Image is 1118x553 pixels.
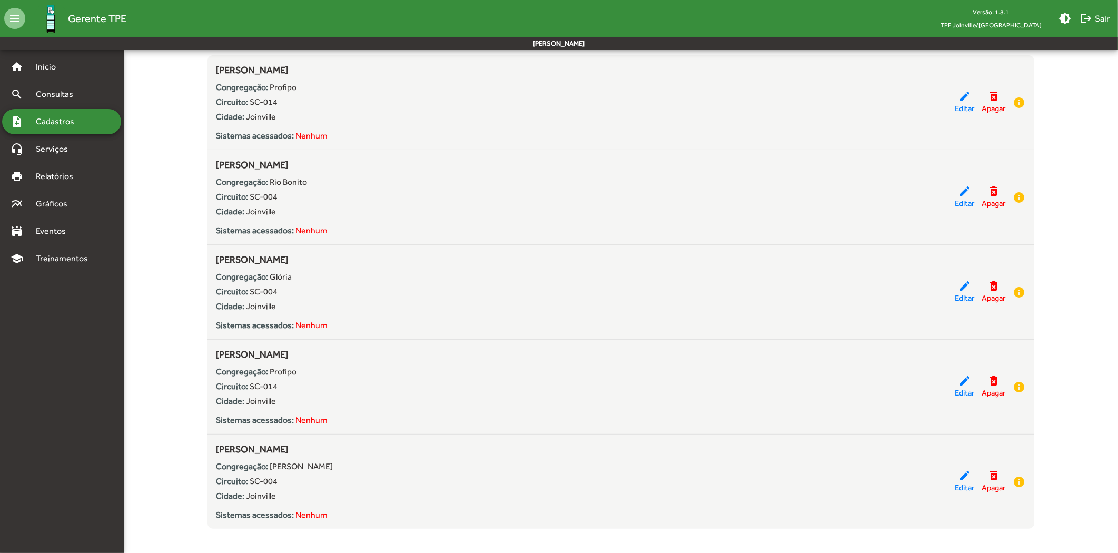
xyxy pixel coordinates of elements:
strong: Congregação: [216,272,268,282]
span: Nenhum [295,320,328,330]
span: Nenhum [295,415,328,425]
span: [PERSON_NAME] [216,159,289,170]
img: Logo [34,2,68,36]
span: Apagar [982,292,1006,304]
div: Versão: 1.8.1 [932,5,1050,18]
mat-icon: delete_forever [987,374,1000,387]
span: Apagar [982,103,1006,115]
mat-icon: multiline_chart [11,197,23,210]
strong: Cidade: [216,396,244,406]
span: SC-004 [250,287,278,297]
span: Serviços [29,143,82,155]
mat-icon: home [11,61,23,73]
span: [PERSON_NAME] [216,64,289,75]
mat-icon: edit [958,185,971,197]
span: SC-014 [250,381,278,391]
span: Gráficos [29,197,82,210]
strong: Congregação: [216,367,268,377]
span: Editar [955,103,975,115]
span: Profipo [270,82,296,92]
mat-icon: edit [958,469,971,482]
span: Glória [270,272,292,282]
strong: Congregação: [216,177,268,187]
span: TPE Joinville/[GEOGRAPHIC_DATA] [932,18,1050,32]
mat-icon: info [1013,191,1026,204]
span: [PERSON_NAME] [216,349,289,360]
strong: Cidade: [216,301,244,311]
mat-icon: print [11,170,23,183]
mat-icon: info [1013,96,1026,109]
strong: Congregação: [216,82,268,92]
span: Apagar [982,197,1006,210]
a: Gerente TPE [25,2,126,36]
span: Profipo [270,367,296,377]
mat-icon: note_add [11,115,23,128]
span: Editar [955,197,975,210]
mat-icon: delete_forever [987,185,1000,197]
mat-icon: stadium [11,225,23,238]
mat-icon: school [11,252,23,265]
mat-icon: info [1013,286,1026,299]
mat-icon: edit [958,374,971,387]
mat-icon: delete_forever [987,280,1000,292]
strong: Sistemas acessados: [216,131,294,141]
span: Gerente TPE [68,10,126,27]
span: SC-014 [250,97,278,107]
span: Consultas [29,88,87,101]
span: Início [29,61,71,73]
span: Nenhum [295,131,328,141]
span: Relatórios [29,170,87,183]
strong: Sistemas acessados: [216,225,294,235]
span: Nenhum [295,510,328,520]
span: Sair [1080,9,1110,28]
span: [PERSON_NAME] [216,254,289,265]
mat-icon: menu [4,8,25,29]
span: SC-004 [250,476,278,486]
mat-icon: edit [958,280,971,292]
mat-icon: info [1013,381,1026,393]
mat-icon: logout [1080,12,1092,25]
strong: Circuito: [216,192,248,202]
button: Sair [1075,9,1114,28]
strong: Circuito: [216,381,248,391]
strong: Cidade: [216,206,244,216]
span: SC-004 [250,192,278,202]
mat-icon: brightness_medium [1058,12,1071,25]
mat-icon: info [1013,476,1026,488]
span: Joinville [246,491,276,501]
strong: Cidade: [216,491,244,501]
span: Rio Bonito [270,177,307,187]
strong: Sistemas acessados: [216,415,294,425]
span: Joinville [246,396,276,406]
span: Editar [955,482,975,494]
mat-icon: search [11,88,23,101]
span: Apagar [982,482,1006,494]
span: Nenhum [295,225,328,235]
span: Joinville [246,112,276,122]
span: [PERSON_NAME] [216,443,289,455]
mat-icon: headset_mic [11,143,23,155]
mat-icon: edit [958,90,971,103]
span: Apagar [982,387,1006,399]
span: Treinamentos [29,252,101,265]
span: Editar [955,387,975,399]
strong: Sistemas acessados: [216,320,294,330]
strong: Congregação: [216,461,268,471]
span: Editar [955,292,975,304]
span: Joinville [246,206,276,216]
span: Cadastros [29,115,88,128]
strong: Circuito: [216,476,248,486]
mat-icon: delete_forever [987,469,1000,482]
span: Joinville [246,301,276,311]
mat-icon: delete_forever [987,90,1000,103]
strong: Cidade: [216,112,244,122]
strong: Circuito: [216,287,248,297]
span: [PERSON_NAME] [270,461,333,471]
strong: Sistemas acessados: [216,510,294,520]
strong: Circuito: [216,97,248,107]
span: Eventos [29,225,80,238]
